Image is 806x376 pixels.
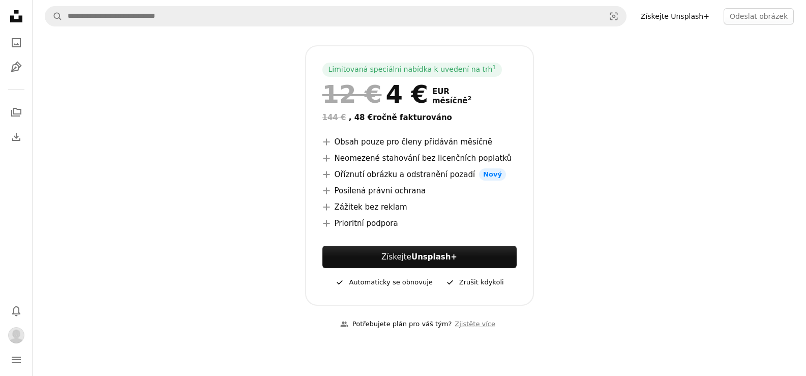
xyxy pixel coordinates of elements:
[483,170,502,178] font: Nový
[349,113,373,122] font: , 48 €
[6,301,26,321] button: Oznámení
[335,170,475,179] font: Oříznutí obrázku a odstranění pozadí
[322,80,382,108] font: 12 €
[329,65,493,73] font: Limitovaná speciální nabídka k uvedení na trh
[432,96,468,105] font: měsíčně
[6,127,26,147] a: Historie stahování
[322,113,346,122] font: 144 €
[335,137,493,147] font: Obsah pouze pro členy přidáván měsíčně
[730,12,788,20] font: Odeslat obrázek
[635,8,715,24] a: Získejte Unsplash+
[724,8,794,24] button: Odeslat obrázek
[352,320,452,328] font: Potřebujete plán pro váš tým?
[6,350,26,370] button: Menu
[335,154,512,163] font: Neomezené stahování bez licenčních poplatků
[349,278,432,286] font: Automaticky se obnovuje
[322,246,517,268] a: ZískejteUnsplash+
[6,57,26,77] a: Ilustrace
[335,219,398,228] font: Prioritní podpora
[641,12,709,20] font: Získejte Unsplash+
[459,278,504,286] font: Zrušit kdykoli
[6,102,26,123] a: Kolekce
[468,95,472,102] font: 2
[455,320,495,328] font: Zjistěte více
[381,252,411,262] font: Získejte
[466,96,474,105] a: 2
[6,325,26,345] button: Profil
[452,316,498,333] a: Zjistěte více
[6,33,26,53] a: Fotografie
[373,113,452,122] font: ročně fakturováno
[411,252,457,262] font: Unsplash+
[490,65,498,75] a: 1
[335,186,426,195] font: Posílená právní ochrana
[335,203,407,212] font: Zážitek bez reklam
[385,80,428,108] font: 4 €
[602,7,626,26] button: Vizuální vyhledávání
[8,327,24,343] img: Avatar uživatele Jitka Grafová
[6,6,26,28] a: Domů — Unsplash
[492,64,496,70] font: 1
[432,87,450,96] font: EUR
[45,7,63,26] button: Hledat na Unsplash
[45,6,626,26] form: Najít vizuální prvky na celém webu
